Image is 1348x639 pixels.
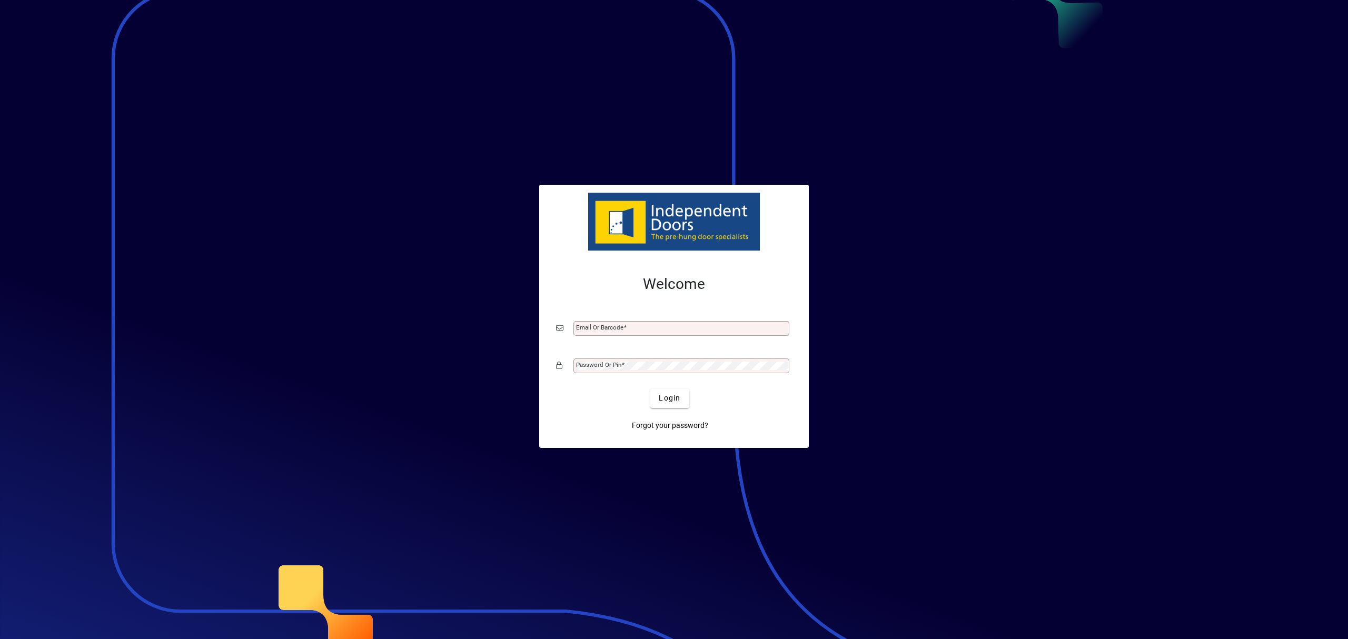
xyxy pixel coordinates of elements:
span: Forgot your password? [632,420,708,431]
span: Login [659,393,680,404]
mat-label: Password or Pin [576,361,621,368]
button: Login [650,389,689,408]
mat-label: Email or Barcode [576,324,623,331]
h2: Welcome [556,275,792,293]
a: Forgot your password? [628,416,712,435]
